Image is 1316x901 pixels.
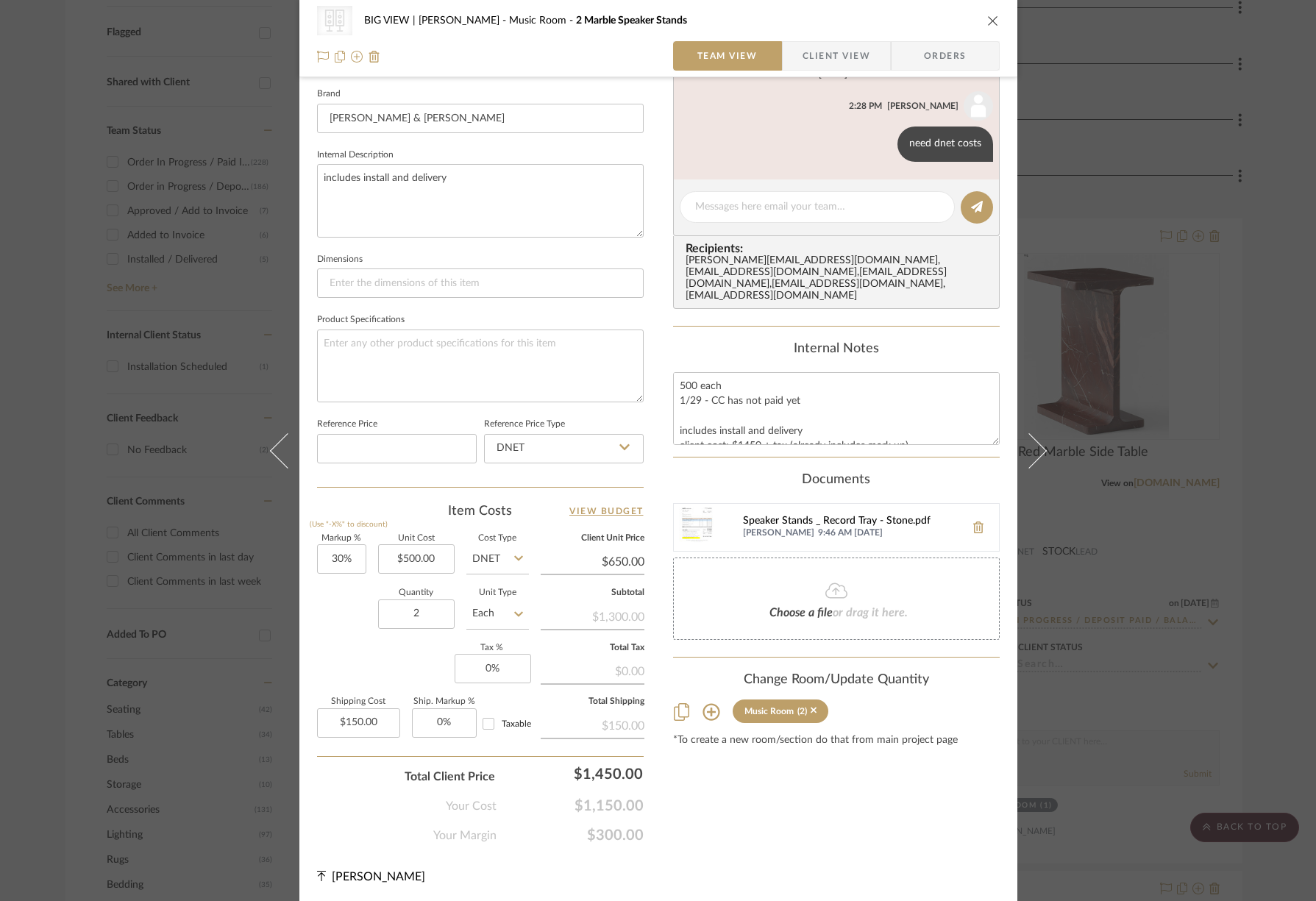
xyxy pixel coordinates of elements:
[541,644,644,652] label: Total Tax
[686,255,993,302] div: [PERSON_NAME][EMAIL_ADDRESS][DOMAIN_NAME] , [EMAIL_ADDRESS][DOMAIN_NAME] , [EMAIL_ADDRESS][DOMAIN...
[446,797,497,815] span: Your Cost
[317,152,394,159] label: Internal Description
[317,421,377,428] label: Reference Price
[673,472,1000,488] div: Documents
[364,15,509,26] span: BIG VIEW | [PERSON_NAME]
[497,827,644,844] span: $300.00
[964,91,993,121] img: user_avatar.png
[317,535,366,542] label: Markup %
[849,99,882,113] div: 2:28 PM
[541,589,644,596] label: Subtotal
[317,104,644,133] input: Enter Brand
[484,421,565,428] label: Reference Price Type
[317,316,405,324] label: Product Specifications
[378,535,455,542] label: Unit Cost
[541,711,644,738] div: $150.00
[769,607,833,619] span: Choose a file
[317,698,400,705] label: Shipping Cost
[455,644,529,652] label: Tax %
[986,14,1000,27] button: close
[673,341,1000,357] div: Internal Notes
[332,871,425,883] span: [PERSON_NAME]
[673,672,1000,688] div: Change Room/Update Quantity
[466,535,529,542] label: Cost Type
[317,268,644,298] input: Enter the dimensions of this item
[743,516,958,527] a: Speaker Stands _ Record Tray - Stone.pdf
[497,797,644,815] span: $1,150.00
[818,527,958,539] span: 9:46 AM [DATE]
[908,41,983,71] span: Orders
[541,698,644,705] label: Total Shipping
[541,535,644,542] label: Client Unit Price
[369,51,380,63] img: Remove from project
[405,768,495,786] span: Total Client Price
[686,242,993,255] span: Recipients:
[317,90,341,98] label: Brand
[433,827,497,844] span: Your Margin
[509,15,576,26] span: Music Room
[887,99,958,113] div: [PERSON_NAME]
[541,602,644,629] div: $1,300.00
[576,15,687,26] span: 2 Marble Speaker Stands
[897,127,993,162] div: need dnet costs
[466,589,529,596] label: Unit Type
[673,735,1000,747] div: *To create a new room/section do that from main project page
[797,706,807,716] div: (2)
[803,41,870,71] span: Client View
[502,719,531,728] span: Taxable
[569,502,644,520] a: View Budget
[378,589,455,596] label: Quantity
[833,607,908,619] span: or drag it here.
[541,657,644,683] div: $0.00
[412,698,477,705] label: Ship. Markup %
[317,502,644,520] div: Item Costs
[502,759,650,788] div: $1,450.00
[697,41,758,71] span: Team View
[744,706,794,716] div: Music Room
[674,504,721,551] img: Speaker Stands _ Record Tray - Stone.pdf
[743,527,814,539] span: [PERSON_NAME]
[317,256,363,263] label: Dimensions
